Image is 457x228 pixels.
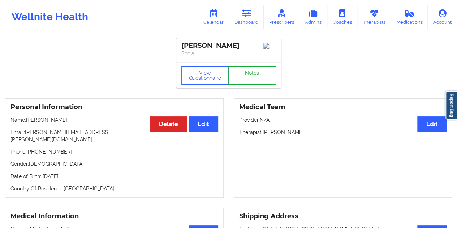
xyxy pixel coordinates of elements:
[10,116,218,124] p: Name: [PERSON_NAME]
[150,116,187,132] button: Delete
[428,5,457,29] a: Account
[391,5,428,29] a: Medications
[10,212,218,220] h3: Medical Information
[10,129,218,143] p: Email: [PERSON_NAME][EMAIL_ADDRESS][PERSON_NAME][DOMAIN_NAME]
[198,5,229,29] a: Calendar
[10,173,218,180] p: Date of Birth: [DATE]
[239,103,447,111] h3: Medical Team
[417,116,447,132] button: Edit
[189,116,218,132] button: Edit
[181,66,229,85] button: View Questionnaire
[327,5,357,29] a: Coaches
[299,5,327,29] a: Admins
[10,160,218,168] p: Gender: [DEMOGRAPHIC_DATA]
[10,103,218,111] h3: Personal Information
[228,66,276,85] a: Notes
[10,185,218,192] p: Country Of Residence: [GEOGRAPHIC_DATA]
[263,43,276,49] img: Image%2Fplaceholer-image.png
[239,212,447,220] h3: Shipping Address
[229,5,264,29] a: Dashboard
[181,50,276,57] p: Social
[239,116,447,124] p: Provider: N/A
[10,148,218,155] p: Phone: [PHONE_NUMBER]
[445,91,457,120] a: Report Bug
[239,129,447,136] p: Therapist: [PERSON_NAME]
[264,5,299,29] a: Prescribers
[357,5,391,29] a: Therapists
[181,42,276,50] div: [PERSON_NAME]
